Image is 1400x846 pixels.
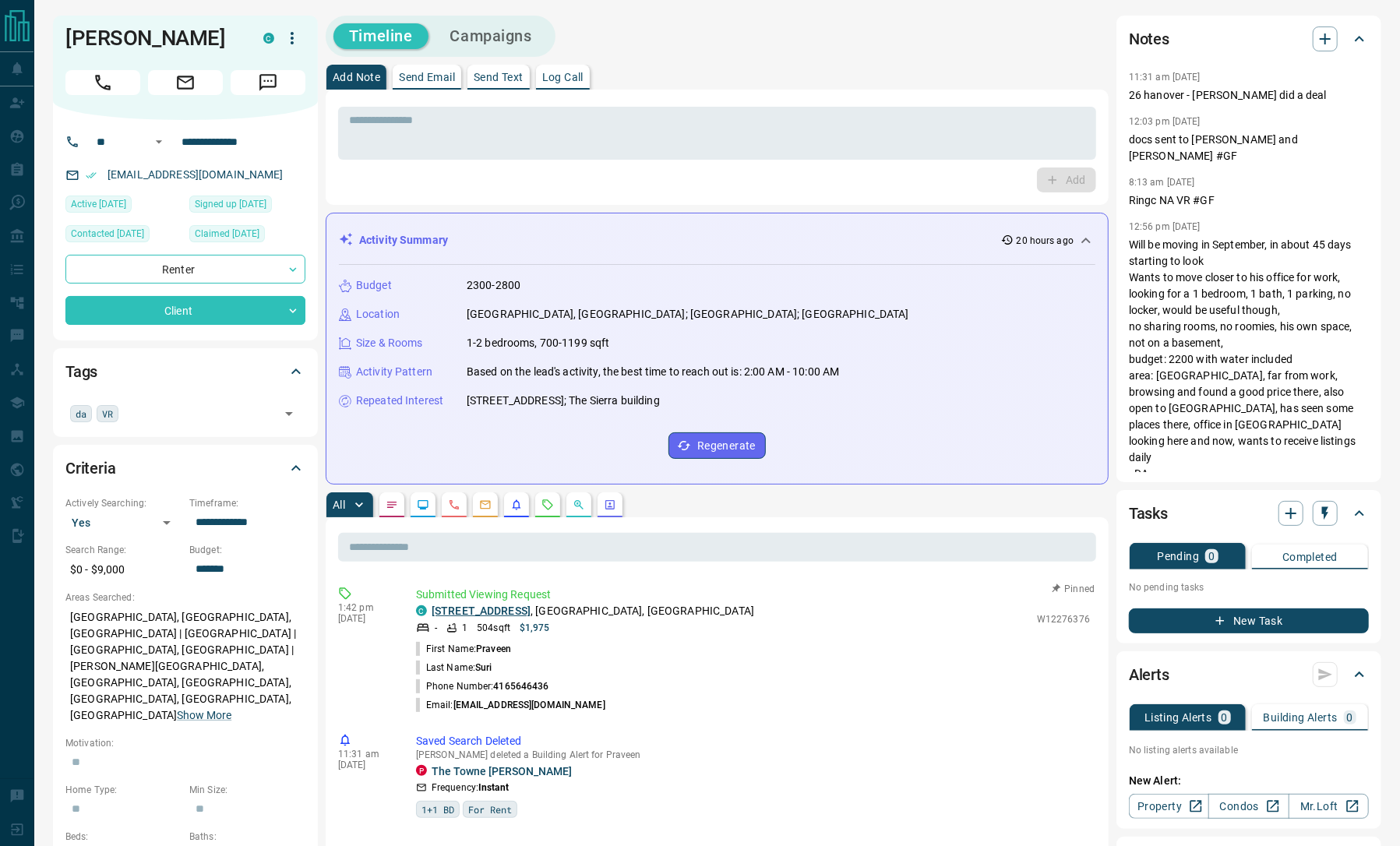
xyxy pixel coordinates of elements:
svg: Emails [479,499,492,511]
p: Min Size: [189,783,305,797]
p: 0 [1347,712,1353,723]
a: The Towne [PERSON_NAME] [432,765,572,777]
p: 12:03 pm [DATE] [1129,116,1201,127]
p: , [GEOGRAPHIC_DATA], [GEOGRAPHIC_DATA] [432,603,754,619]
p: 2300-2800 [467,277,520,294]
p: Activity Pattern [356,364,432,380]
p: Frequency: [432,781,509,795]
h2: Alerts [1129,662,1169,687]
div: condos.ca [263,33,274,44]
div: Tags [65,353,305,390]
p: All [333,499,345,510]
p: [DATE] [338,760,393,770]
span: Message [231,70,305,95]
div: condos.ca [416,605,427,616]
p: Motivation: [65,736,305,750]
div: Wed Jan 19 2022 [189,196,305,217]
p: 20 hours ago [1017,234,1074,248]
p: Beds: [65,830,182,844]
button: Pinned [1051,582,1096,596]
p: Baths: [189,830,305,844]
p: $0 - $9,000 [65,557,182,583]
div: Yes [65,510,182,535]
p: Budget [356,277,392,294]
h2: Criteria [65,456,116,481]
p: Building Alerts [1264,712,1338,723]
button: Open [278,403,300,425]
p: Pending [1157,551,1199,562]
p: Areas Searched: [65,590,305,605]
p: Timeframe: [189,496,305,510]
a: Property [1129,794,1209,819]
svg: Listing Alerts [510,499,523,511]
span: VR [102,406,113,421]
p: First Name: [416,642,511,656]
span: 1+1 BD [421,802,454,817]
h1: [PERSON_NAME] [65,26,240,51]
p: 0 [1222,712,1228,723]
div: Wed Nov 23 2022 [189,225,305,247]
p: W12276376 [1037,612,1090,626]
p: Size & Rooms [356,335,423,351]
p: Listing Alerts [1144,712,1212,723]
p: Actively Searching: [65,496,182,510]
p: Search Range: [65,543,182,557]
span: [EMAIL_ADDRESS][DOMAIN_NAME] [453,700,605,710]
div: Activity Summary20 hours ago [339,226,1095,255]
h2: Notes [1129,26,1169,51]
strong: Instant [478,782,509,793]
span: da [76,406,86,421]
p: 504 sqft [477,621,510,635]
div: Notes [1129,20,1369,58]
p: 11:31 am [338,749,393,760]
p: 1-2 bedrooms, 700-1199 sqft [467,335,610,351]
p: 1:42 pm [338,602,393,613]
p: Last Name: [416,661,492,675]
button: Campaigns [435,23,548,49]
svg: Lead Browsing Activity [417,499,429,511]
a: Condos [1208,794,1289,819]
span: Active [DATE] [71,196,126,212]
div: Sun Aug 17 2025 [65,196,182,217]
p: docs sent to [PERSON_NAME] and [PERSON_NAME] #GF [1129,132,1369,164]
p: 11:31 am [DATE] [1129,72,1201,83]
svg: Calls [448,499,460,511]
h2: Tags [65,359,97,384]
p: 8:13 am [DATE] [1129,177,1195,188]
p: Activity Summary [359,232,448,249]
p: 12:56 pm [DATE] [1129,221,1201,232]
svg: Requests [541,499,554,511]
p: - [435,621,437,635]
button: Timeline [333,23,428,49]
span: Call [65,70,140,95]
a: [EMAIL_ADDRESS][DOMAIN_NAME] [108,168,284,181]
span: Email [148,70,223,95]
p: New Alert: [1129,773,1369,789]
h2: Tasks [1129,501,1168,526]
span: Signed up [DATE] [195,196,266,212]
div: Thu Aug 22 2024 [65,225,182,247]
span: 4165646436 [493,681,548,692]
p: Add Note [333,72,380,83]
p: Send Text [474,72,524,83]
p: 1 [462,621,467,635]
p: Phone Number: [416,679,549,693]
p: Completed [1282,552,1338,562]
svg: Email Verified [86,170,97,181]
p: Email: [416,698,605,712]
span: Contacted [DATE] [71,226,144,241]
p: No pending tasks [1129,576,1369,599]
p: Budget: [189,543,305,557]
p: Send Email [399,72,455,83]
p: $1,975 [520,621,550,635]
p: [GEOGRAPHIC_DATA], [GEOGRAPHIC_DATA], [GEOGRAPHIC_DATA] | [GEOGRAPHIC_DATA] | [GEOGRAPHIC_DATA], ... [65,605,305,728]
p: [PERSON_NAME] deleted a Building Alert for Praveen [416,749,1090,760]
p: Will be moving in September, in about 45 days starting to look Wants to move closer to his office... [1129,237,1369,482]
div: Alerts [1129,656,1369,693]
p: [DATE] [338,613,393,624]
span: Suri [475,662,492,673]
p: 26 hanover - [PERSON_NAME] did a deal [1129,87,1369,104]
span: Praveen [476,643,511,654]
span: For Rent [468,802,512,817]
p: Based on the lead's activity, the best time to reach out is: 2:00 AM - 10:00 AM [467,364,839,380]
